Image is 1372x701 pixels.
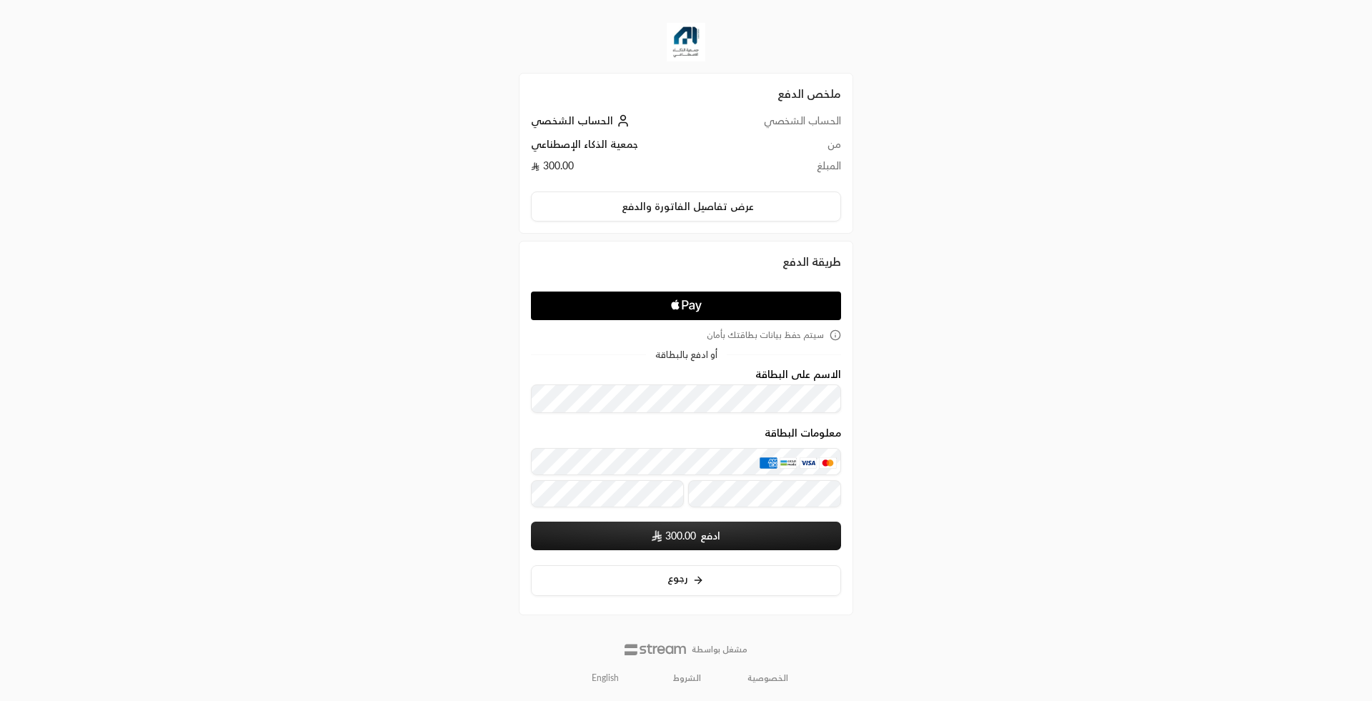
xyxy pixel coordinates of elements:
[531,114,613,126] span: الحساب الشخصي
[819,457,836,468] img: MasterCard
[665,529,696,543] span: 300.00
[765,427,841,439] legend: معلومات البطاقة
[531,85,841,102] h2: ملخص الدفع
[531,427,841,512] div: معلومات البطاقة
[652,530,662,542] img: SAR
[707,329,824,341] span: سيتم حفظ بيانات بطاقتك بأمان
[755,369,841,380] label: الاسم على البطاقة
[531,137,711,159] td: جمعية الذكاء الإصطناعي
[673,672,701,684] a: الشروط
[747,672,788,684] a: الخصوصية
[531,480,684,507] input: تاريخ الانتهاء
[711,114,841,137] td: الحساب الشخصي
[531,159,711,180] td: 300.00
[692,644,747,655] p: مشغل بواسطة
[667,572,688,584] span: رجوع
[711,159,841,180] td: المبلغ
[711,137,841,159] td: من
[800,457,817,468] img: Visa
[531,114,633,126] a: الحساب الشخصي
[531,253,841,270] div: طريقة الدفع
[531,448,841,475] input: بطاقة ائتمانية
[531,369,841,414] div: الاسم على البطاقة
[760,457,777,468] img: AMEX
[531,192,841,222] button: عرض تفاصيل الفاتورة والدفع
[584,667,627,690] a: English
[780,457,797,468] img: MADA
[688,480,841,507] input: رمز التحقق CVC
[531,565,841,596] button: رجوع
[667,23,705,61] img: Company Logo
[531,522,841,550] button: ادفع SAR300.00
[655,350,717,359] span: أو ادفع بالبطاقة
